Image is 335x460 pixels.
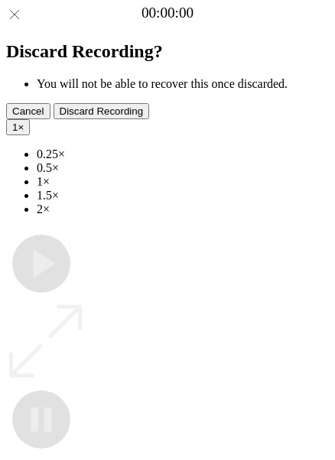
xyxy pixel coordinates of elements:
[37,147,329,161] li: 0.25×
[6,103,50,119] button: Cancel
[37,77,329,91] li: You will not be able to recover this once discarded.
[12,121,18,133] span: 1
[6,41,329,62] h2: Discard Recording?
[37,161,329,175] li: 0.5×
[6,119,30,135] button: 1×
[37,175,329,189] li: 1×
[54,103,150,119] button: Discard Recording
[37,202,329,216] li: 2×
[141,5,194,21] a: 00:00:00
[37,189,329,202] li: 1.5×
